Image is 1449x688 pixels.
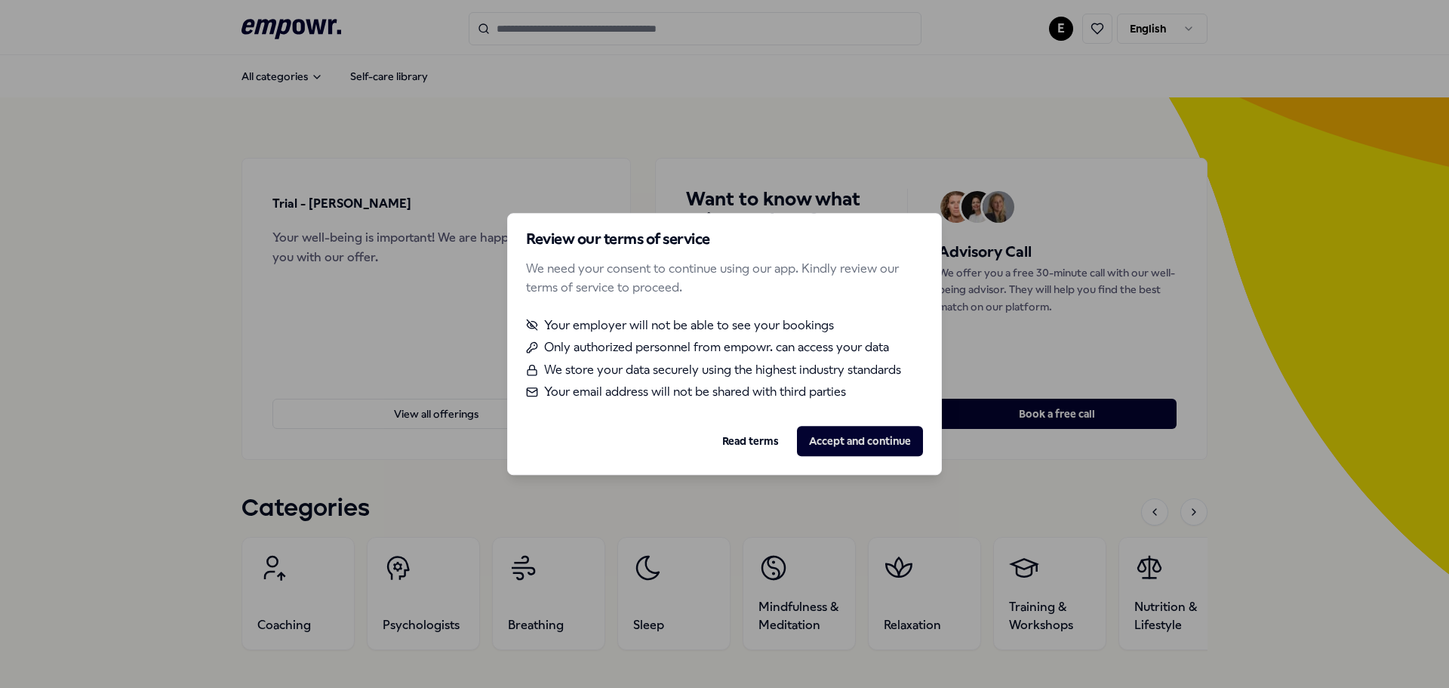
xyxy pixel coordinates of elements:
[526,383,923,403] li: Your email address will not be shared with third parties
[722,433,779,449] a: Read terms
[526,338,923,358] li: Only authorized personnel from empowr. can access your data
[526,360,923,380] li: We store your data securely using the highest industry standards
[526,259,923,298] p: We need your consent to continue using our app. Kindly review our terms of service to proceed.
[526,316,923,335] li: Your employer will not be able to see your bookings
[797,426,923,456] button: Accept and continue
[526,232,923,247] h2: Review our terms of service
[710,426,791,456] button: Read terms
